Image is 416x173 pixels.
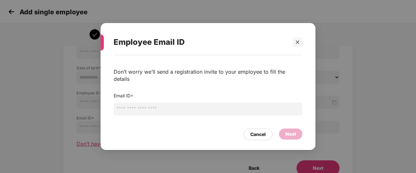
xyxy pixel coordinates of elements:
[250,131,266,138] div: Cancel
[295,40,300,44] span: close
[114,68,302,82] div: Don’t worry we’ll send a registration invite to your employee to fill the details
[285,130,296,138] div: Next
[114,93,133,98] label: Email ID
[114,30,287,55] div: Employee Email ID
